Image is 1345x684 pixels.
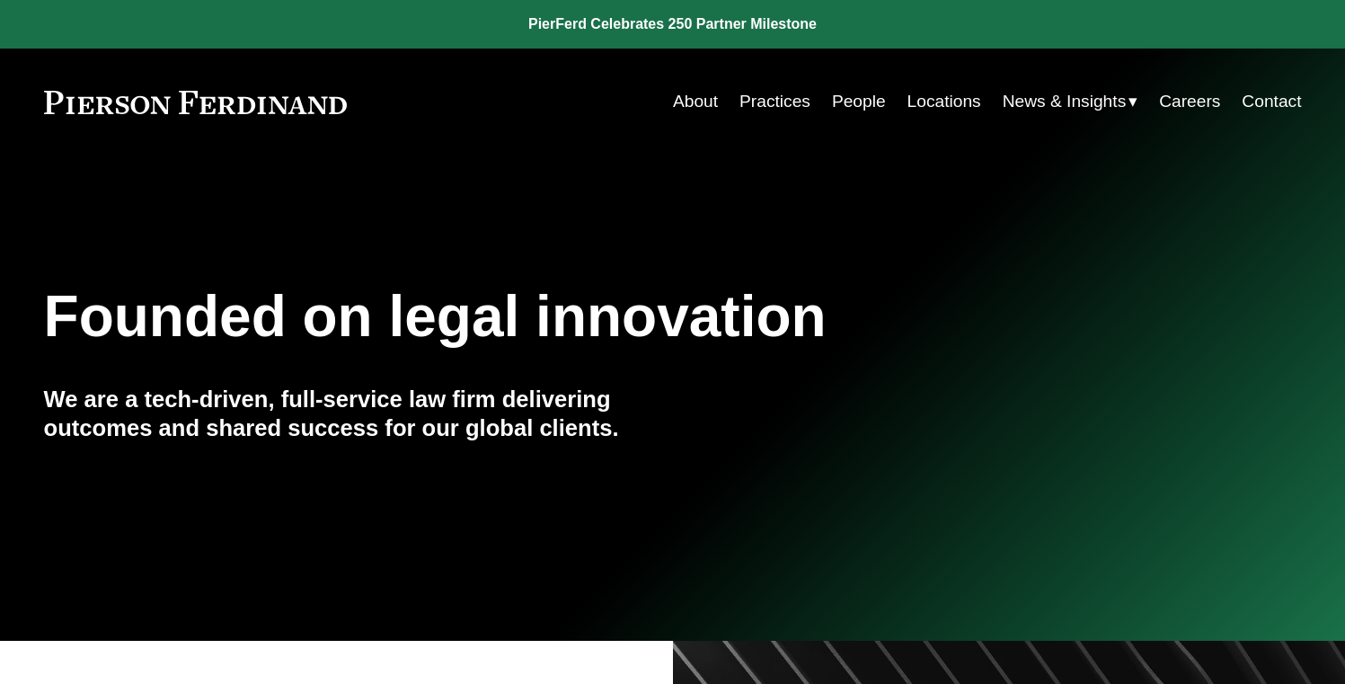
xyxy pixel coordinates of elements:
a: People [832,84,886,119]
a: Careers [1159,84,1220,119]
h1: Founded on legal innovation [44,284,1093,350]
a: About [673,84,718,119]
a: Contact [1242,84,1301,119]
a: folder dropdown [1003,84,1138,119]
span: News & Insights [1003,86,1127,118]
h4: We are a tech-driven, full-service law firm delivering outcomes and shared success for our global... [44,385,673,443]
a: Locations [907,84,981,119]
a: Practices [739,84,810,119]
